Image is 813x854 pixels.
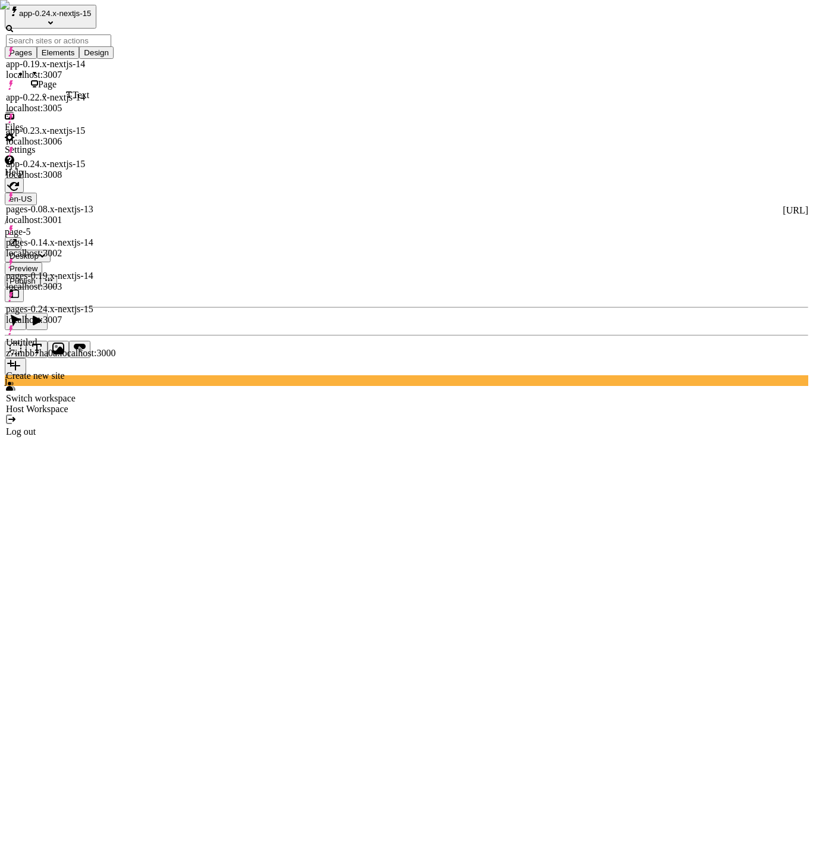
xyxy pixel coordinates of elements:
[6,59,115,70] div: app-0.19.x-nextjs-14
[6,237,115,248] div: pages-0.14.x-nextjs-14
[6,271,115,281] div: pages-0.19.x-nextjs-14
[6,136,115,147] div: localhost:3006
[6,393,115,404] div: Switch workspace
[6,34,111,47] input: Search sites or actions
[6,248,115,259] div: localhost:3002
[6,159,115,169] div: app-0.24.x-nextjs-15
[6,215,115,225] div: localhost:3001
[6,348,115,359] div: z7imbb7ha0a.localhost:3000
[6,70,115,80] div: localhost:3007
[6,337,115,348] div: Untitled
[6,315,115,325] div: localhost:3007
[6,125,115,136] div: app-0.23.x-nextjs-15
[6,204,115,215] div: pages-0.08.x-nextjs-13
[6,371,115,381] div: Create new site
[6,47,115,437] div: Suggestions
[6,304,115,315] div: pages-0.24.x-nextjs-15
[6,92,115,103] div: app-0.22.x-nextjs-14
[6,281,115,292] div: localhost:3003
[6,169,115,180] div: localhost:3008
[6,404,115,415] div: Host Workspace
[6,426,115,437] div: Log out
[6,103,115,114] div: localhost:3005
